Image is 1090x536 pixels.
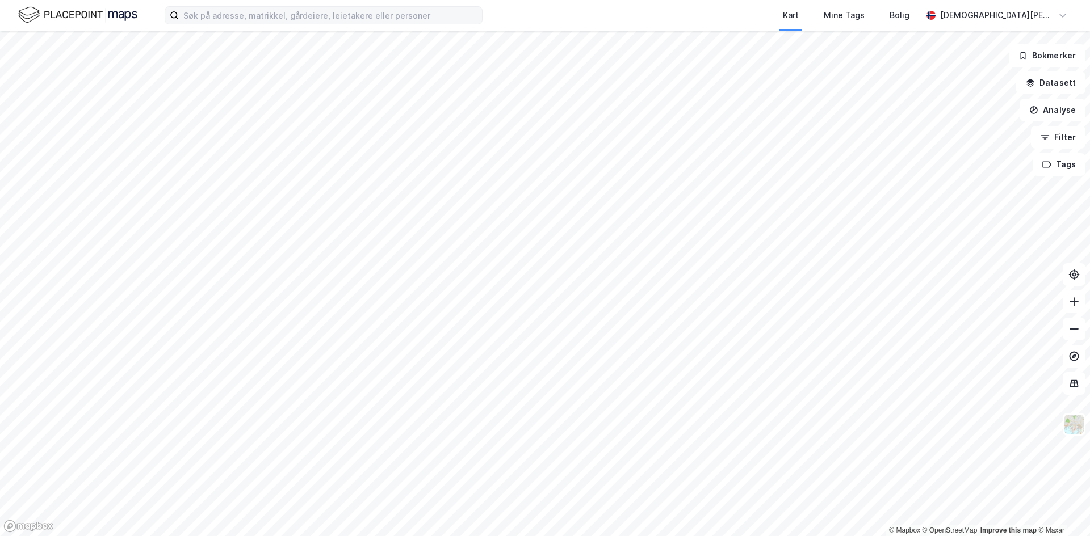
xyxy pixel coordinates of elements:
iframe: Chat Widget [1033,482,1090,536]
div: Mine Tags [824,9,865,22]
div: [DEMOGRAPHIC_DATA][PERSON_NAME][DEMOGRAPHIC_DATA] [940,9,1054,22]
div: Kart [783,9,799,22]
a: Improve this map [980,526,1037,534]
button: Tags [1033,153,1085,176]
a: Mapbox homepage [3,520,53,533]
button: Analyse [1020,99,1085,121]
input: Søk på adresse, matrikkel, gårdeiere, leietakere eller personer [179,7,482,24]
button: Datasett [1016,71,1085,94]
div: Kontrollprogram for chat [1033,482,1090,536]
a: OpenStreetMap [923,526,978,534]
button: Bokmerker [1009,44,1085,67]
div: Bolig [890,9,909,22]
button: Filter [1031,126,1085,149]
img: Z [1063,413,1085,435]
img: logo.f888ab2527a4732fd821a326f86c7f29.svg [18,5,137,25]
a: Mapbox [889,526,920,534]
